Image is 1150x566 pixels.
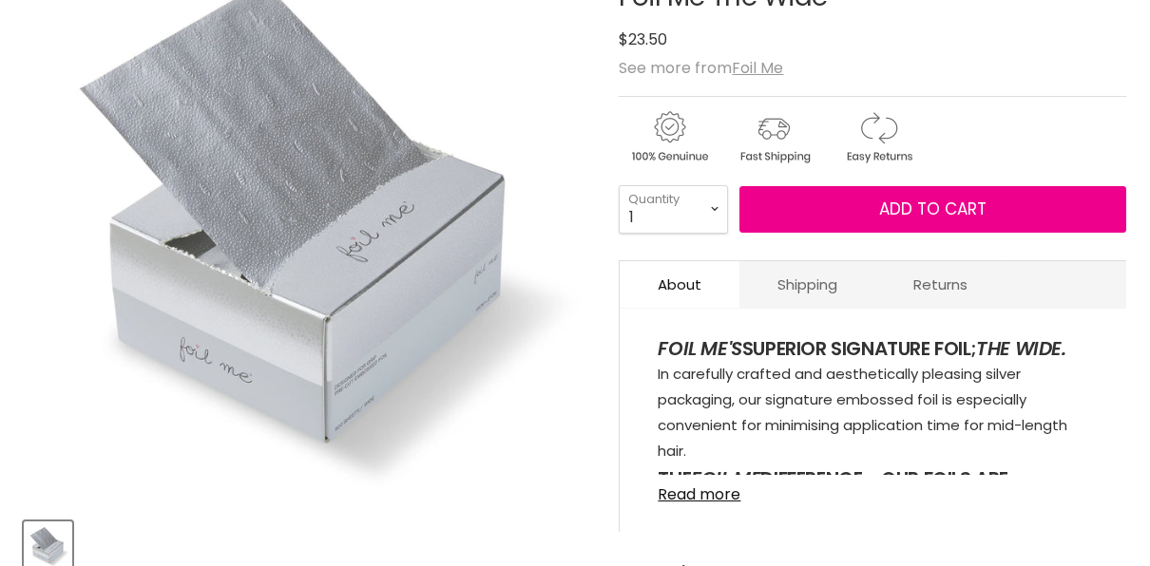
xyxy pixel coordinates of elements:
[658,465,1064,540] span: THE DIFFERENCE - OUR FOILS ARE DESIGNED WITH UNIQUE FEATURES WHERE YOU WILL:
[976,335,1065,362] em: THE WIDE.
[691,465,760,492] em: FOIL ME
[739,186,1126,234] button: Add to cart
[658,335,1065,362] span: SUPERIOR SIGNATURE FOIL;
[875,261,1006,308] a: Returns
[619,57,783,79] span: See more from
[732,57,783,79] a: Foil Me
[879,198,987,220] span: Add to cart
[658,335,741,362] em: FOIL ME'S
[619,185,728,233] select: Quantity
[739,261,875,308] a: Shipping
[619,28,667,50] span: $23.50
[620,261,739,308] a: About
[619,108,719,166] img: genuine.gif
[723,108,824,166] img: shipping.gif
[658,364,1067,461] span: In carefully crafted and aesthetically pleasing silver packaging, our signature embossed foil is ...
[658,475,1088,503] a: Read more
[1055,477,1131,547] iframe: Gorgias live chat messenger
[828,108,929,166] img: returns.gif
